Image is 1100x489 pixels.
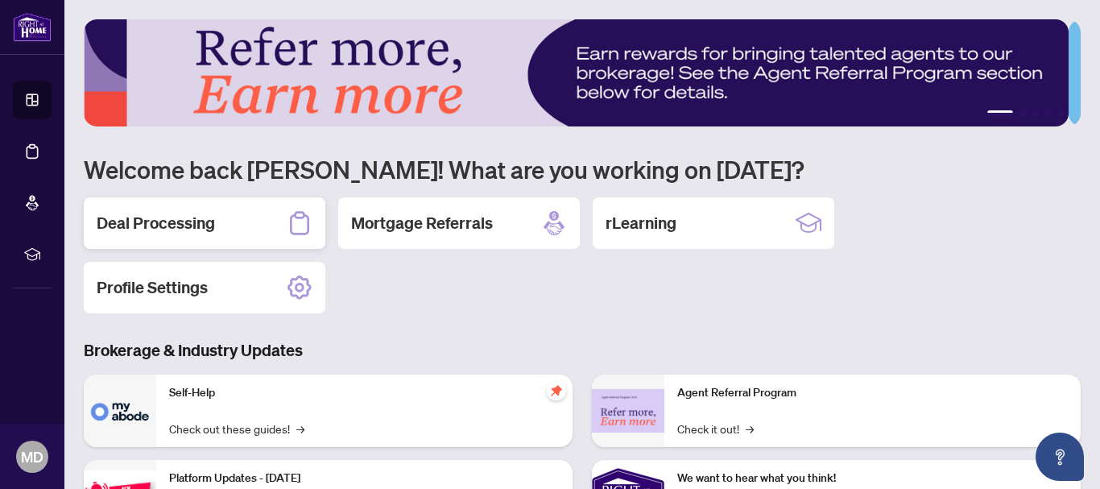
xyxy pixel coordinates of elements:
img: Slide 0 [84,19,1069,126]
span: → [296,420,304,437]
img: Agent Referral Program [592,389,664,433]
button: 4 [1045,110,1052,117]
h2: Deal Processing [97,212,215,234]
p: Self-Help [169,384,560,402]
h2: Profile Settings [97,276,208,299]
h2: rLearning [606,212,676,234]
span: → [746,420,754,437]
span: MD [21,445,43,468]
a: Check it out!→ [677,420,754,437]
button: 5 [1058,110,1065,117]
button: 2 [1019,110,1026,117]
a: Check out these guides!→ [169,420,304,437]
button: Open asap [1036,433,1084,481]
button: 1 [987,110,1013,117]
button: 3 [1032,110,1039,117]
h3: Brokerage & Industry Updates [84,339,1081,362]
img: logo [13,12,52,42]
img: Self-Help [84,375,156,447]
p: Agent Referral Program [677,384,1068,402]
p: We want to hear what you think! [677,470,1068,487]
span: pushpin [547,381,566,400]
h1: Welcome back [PERSON_NAME]! What are you working on [DATE]? [84,154,1081,184]
h2: Mortgage Referrals [351,212,493,234]
p: Platform Updates - [DATE] [169,470,560,487]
